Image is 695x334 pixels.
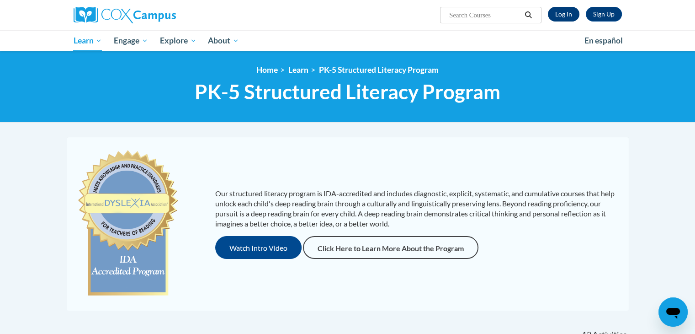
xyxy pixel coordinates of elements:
a: Home [256,65,278,75]
span: Learn [73,35,102,46]
a: Learn [68,30,108,51]
a: Cox Campus [74,7,247,23]
iframe: Button to launch messaging window [658,297,688,327]
div: Main menu [60,30,636,51]
a: Learn [288,65,308,75]
img: Cox Campus [74,7,176,23]
span: PK-5 Structured Literacy Program [195,80,500,104]
a: En español [578,31,629,50]
span: About [208,35,239,46]
img: c477cda6-e343-453b-bfce-d6f9e9818e1c.png [76,146,180,302]
p: Our structured literacy program is IDA-accredited and includes diagnostic, explicit, systematic, ... [215,189,620,229]
a: Register [586,7,622,22]
input: Search Courses [448,10,521,21]
button: Search [521,10,535,21]
a: PK-5 Structured Literacy Program [319,65,439,75]
a: Engage [108,30,154,51]
span: Explore [160,35,196,46]
a: About [202,30,245,51]
a: Click Here to Learn More About the Program [303,236,478,259]
span: Engage [114,35,148,46]
a: Log In [548,7,579,22]
span: En español [584,36,623,45]
button: Watch Intro Video [215,236,302,259]
a: Explore [154,30,202,51]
